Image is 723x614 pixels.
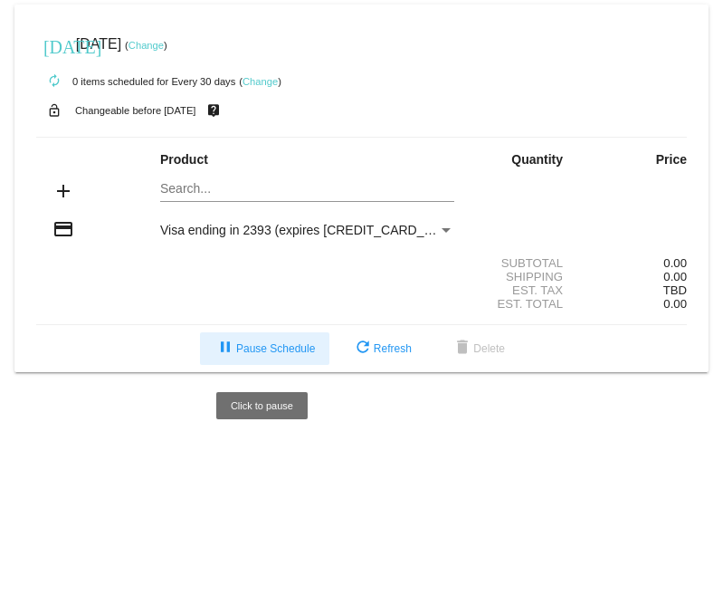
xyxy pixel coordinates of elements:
[36,76,235,87] small: 0 items scheduled for Every 30 days
[125,40,167,51] small: ( )
[43,71,65,92] mat-icon: autorenew
[239,76,281,87] small: ( )
[511,152,563,167] strong: Quantity
[52,180,74,202] mat-icon: add
[75,105,196,116] small: Changeable before [DATE]
[656,152,687,167] strong: Price
[578,256,687,270] div: 0.00
[437,332,519,365] button: Delete
[338,332,426,365] button: Refresh
[352,342,412,355] span: Refresh
[214,338,236,360] mat-icon: pause
[128,40,164,51] a: Change
[203,99,224,122] mat-icon: live_help
[663,270,687,283] span: 0.00
[214,342,315,355] span: Pause Schedule
[200,332,329,365] button: Pause Schedule
[663,283,687,297] span: TBD
[52,218,74,240] mat-icon: credit_card
[470,256,578,270] div: Subtotal
[352,338,374,360] mat-icon: refresh
[243,76,278,87] a: Change
[43,99,65,122] mat-icon: lock_open
[160,182,454,197] input: Search...
[452,338,473,360] mat-icon: delete
[470,297,578,311] div: Est. Total
[43,34,65,56] mat-icon: [DATE]
[160,152,208,167] strong: Product
[470,283,578,297] div: Est. Tax
[160,223,463,237] span: Visa ending in 2393 (expires [CREDIT_CARD_DATA])
[470,270,578,283] div: Shipping
[452,342,505,355] span: Delete
[160,223,454,237] mat-select: Payment Method
[663,297,687,311] span: 0.00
